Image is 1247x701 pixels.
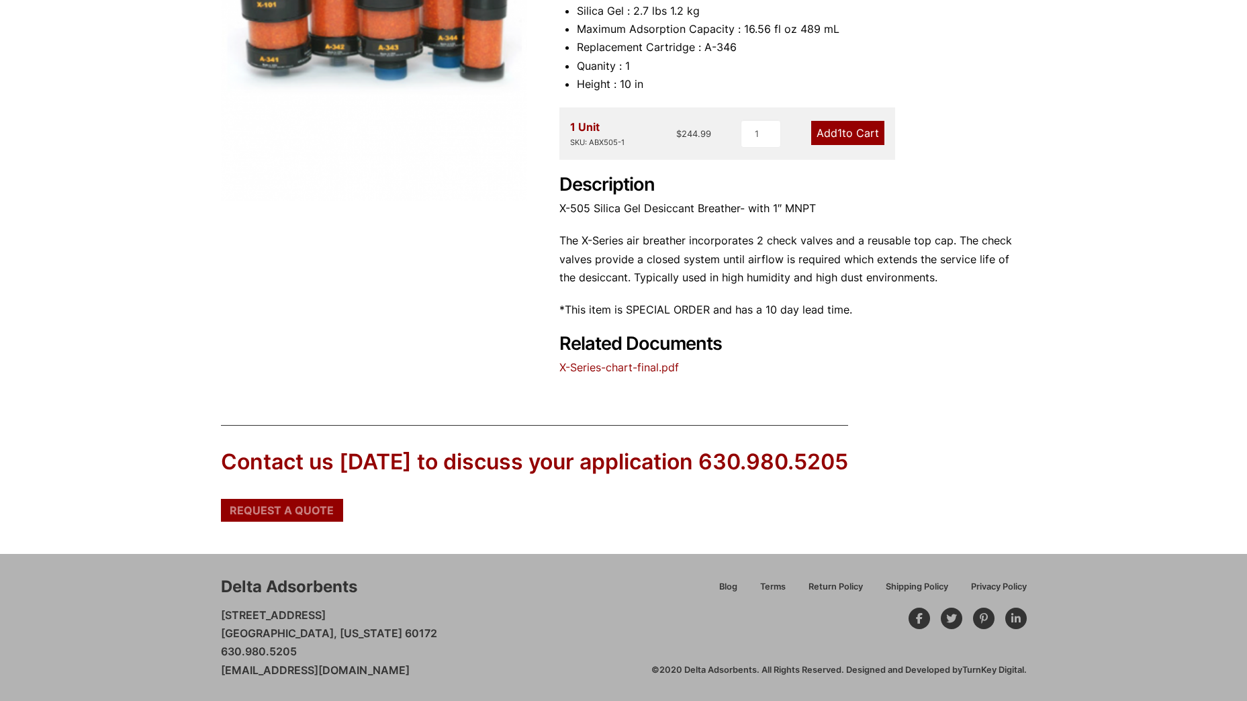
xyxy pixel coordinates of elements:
li: Quanity : 1 [577,57,1027,75]
h2: Description [559,174,1027,196]
div: Contact us [DATE] to discuss your application 630.980.5205 [221,447,848,477]
div: ©2020 Delta Adsorbents. All Rights Reserved. Designed and Developed by . [651,664,1027,676]
div: Delta Adsorbents [221,575,357,598]
a: Request a Quote [221,499,343,522]
bdi: 244.99 [676,128,711,139]
a: [EMAIL_ADDRESS][DOMAIN_NAME] [221,663,410,677]
li: Silica Gel : 2.7 lbs 1.2 kg [577,2,1027,20]
p: [STREET_ADDRESS] [GEOGRAPHIC_DATA], [US_STATE] 60172 630.980.5205 [221,606,437,680]
a: TurnKey Digital [962,665,1024,675]
p: The X-Series air breather incorporates 2 check valves and a reusable top cap. The check valves pr... [559,232,1027,287]
a: Add1to Cart [811,121,884,145]
a: Privacy Policy [960,579,1027,603]
span: Privacy Policy [971,583,1027,592]
a: Blog [708,579,749,603]
span: Shipping Policy [886,583,948,592]
span: Return Policy [809,583,863,592]
p: X-505 Silica Gel Desiccant Breather- with 1″ MNPT [559,199,1027,218]
li: Maximum Adsorption Capacity : 16.56 fl oz 489 mL [577,20,1027,38]
span: $ [676,128,682,139]
div: 1 Unit [570,118,625,149]
li: Replacement Cartridge : A-346 [577,38,1027,56]
div: SKU: ABX505-1 [570,136,625,149]
a: X-Series-chart-final.pdf [559,361,679,374]
span: Blog [719,583,737,592]
a: Terms [749,579,797,603]
span: 1 [837,126,842,140]
a: Return Policy [797,579,874,603]
a: Shipping Policy [874,579,960,603]
p: *This item is SPECIAL ORDER and has a 10 day lead time. [559,301,1027,319]
span: Terms [760,583,786,592]
li: Height : 10 in [577,75,1027,93]
span: Request a Quote [230,505,334,516]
